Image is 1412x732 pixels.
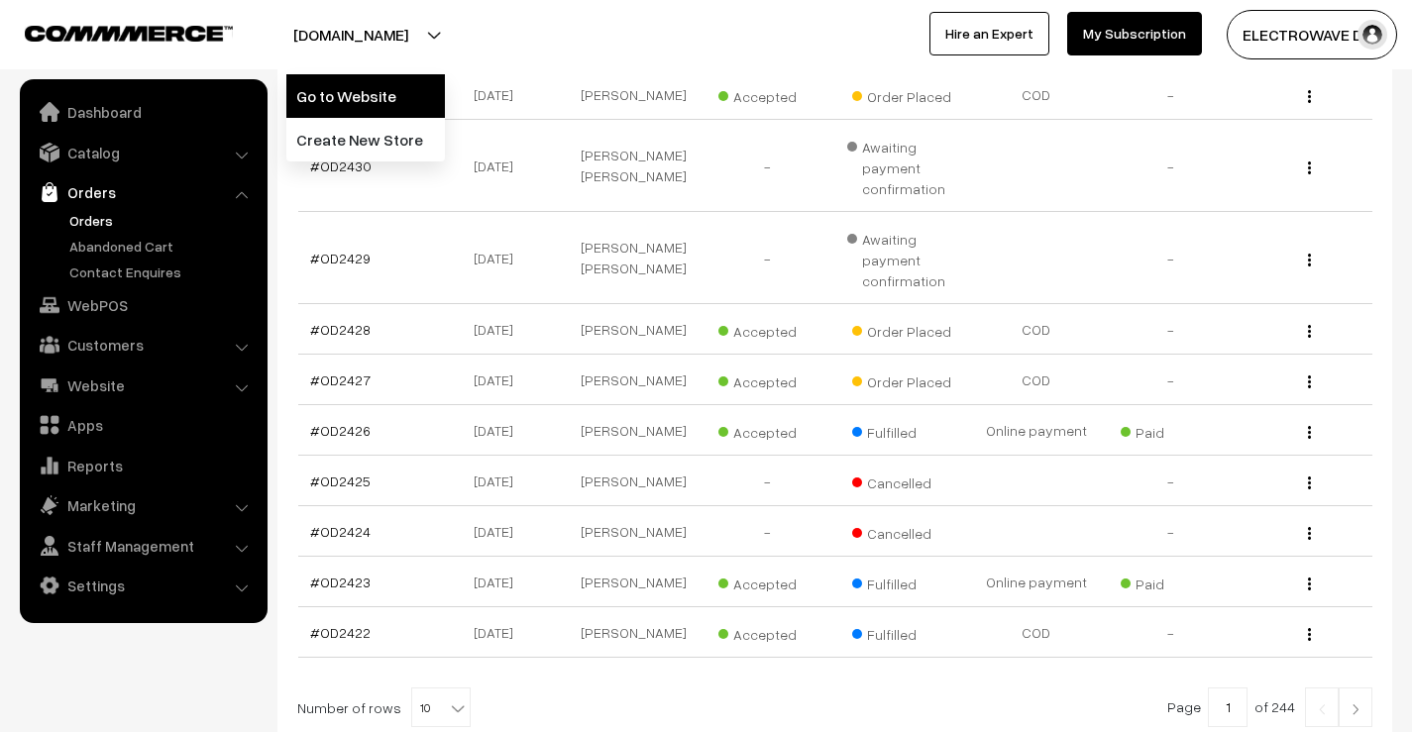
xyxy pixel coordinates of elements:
span: Accepted [718,316,817,342]
td: [PERSON_NAME] [567,405,702,456]
span: Order Placed [852,316,951,342]
span: 10 [411,687,471,727]
a: #OD2429 [310,250,371,266]
td: - [701,506,835,557]
a: #OD2430 [310,157,372,174]
span: Paid [1121,417,1220,443]
td: - [1104,120,1239,212]
a: Marketing [25,487,261,523]
img: Menu [1308,577,1311,590]
img: Menu [1308,375,1311,388]
td: [PERSON_NAME] [567,607,702,658]
td: COD [969,304,1104,355]
td: - [1104,212,1239,304]
img: Menu [1308,476,1311,489]
td: - [1104,456,1239,506]
td: - [701,120,835,212]
img: Left [1313,703,1331,715]
td: - [1104,607,1239,658]
td: [PERSON_NAME] [567,557,702,607]
a: Reports [25,448,261,483]
span: Fulfilled [852,619,951,645]
a: COMMMERCE [25,20,198,44]
a: Apps [25,407,261,443]
button: ELECTROWAVE DE… [1227,10,1397,59]
span: Number of rows [297,697,401,718]
span: Page [1167,698,1201,715]
a: #OD2424 [310,523,371,540]
td: [PERSON_NAME] [PERSON_NAME] [567,120,702,212]
td: - [701,212,835,304]
td: [DATE] [432,405,567,456]
a: #OD2427 [310,371,371,388]
a: Website [25,367,261,403]
td: [PERSON_NAME] [567,69,702,120]
td: - [1104,506,1239,557]
img: Menu [1308,90,1311,103]
td: [DATE] [432,506,567,557]
td: Online payment [969,557,1104,607]
td: - [701,456,835,506]
a: Orders [64,210,261,231]
span: Paid [1121,569,1220,594]
td: COD [969,607,1104,658]
td: - [1104,69,1239,120]
td: [PERSON_NAME] [567,506,702,557]
img: Menu [1308,325,1311,338]
a: #OD2425 [310,472,371,489]
span: Accepted [718,569,817,594]
img: Right [1347,703,1364,715]
td: [PERSON_NAME] [567,355,702,405]
td: [DATE] [432,304,567,355]
a: Customers [25,327,261,363]
td: [DATE] [432,212,567,304]
a: #OD2422 [310,624,371,641]
span: Fulfilled [852,417,951,443]
span: Order Placed [852,366,951,392]
span: Accepted [718,366,817,392]
td: Online payment [969,405,1104,456]
a: Orders [25,174,261,210]
a: Settings [25,568,261,603]
img: Menu [1308,426,1311,439]
a: Dashboard [25,94,261,130]
a: Staff Management [25,528,261,564]
a: Hire an Expert [929,12,1049,55]
td: [DATE] [432,607,567,658]
a: Catalog [25,135,261,170]
td: [DATE] [432,456,567,506]
button: [DOMAIN_NAME] [224,10,478,59]
span: Cancelled [852,518,951,544]
td: [PERSON_NAME] [567,304,702,355]
td: - [1104,355,1239,405]
a: Contact Enquires [64,261,261,282]
img: user [1358,20,1387,50]
span: Order Placed [852,81,951,107]
a: Create New Store [286,118,445,161]
a: My Subscription [1067,12,1202,55]
a: WebPOS [25,287,261,323]
td: COD [969,355,1104,405]
a: Abandoned Cart [64,236,261,257]
span: of 244 [1254,698,1295,715]
a: #OD2428 [310,321,371,338]
td: [DATE] [432,120,567,212]
img: Menu [1308,527,1311,540]
span: Awaiting payment confirmation [847,132,958,199]
span: Accepted [718,619,817,645]
img: Menu [1308,161,1311,174]
a: #OD2426 [310,422,371,439]
td: [DATE] [432,69,567,120]
td: [DATE] [432,557,567,607]
a: Go to Website [286,74,445,118]
span: Accepted [718,417,817,443]
span: Accepted [718,81,817,107]
td: - [1104,304,1239,355]
span: 10 [412,688,470,728]
td: [DATE] [432,355,567,405]
span: Fulfilled [852,569,951,594]
td: [PERSON_NAME] [PERSON_NAME] [567,212,702,304]
td: [PERSON_NAME] [567,456,702,506]
span: Awaiting payment confirmation [847,224,958,291]
span: Cancelled [852,468,951,493]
